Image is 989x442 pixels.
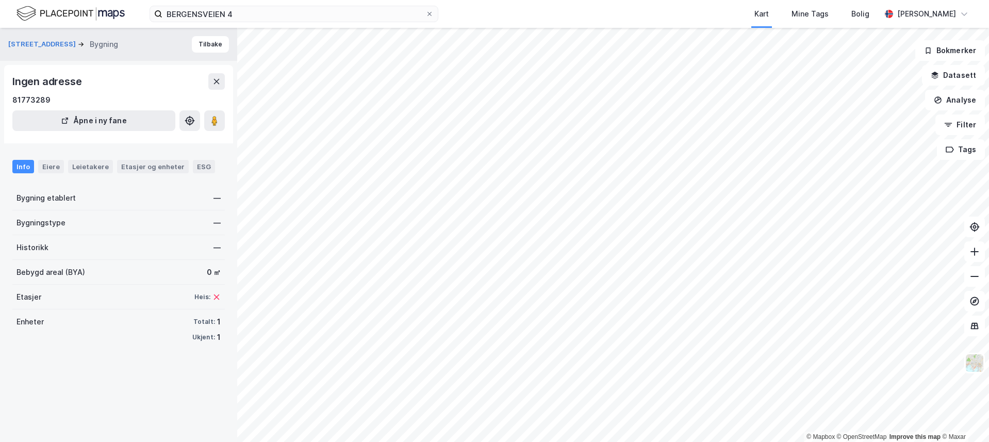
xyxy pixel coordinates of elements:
button: Datasett [922,65,985,86]
div: 1 [217,316,221,328]
div: Bygningstype [17,217,65,229]
div: 81773289 [12,94,51,106]
button: Filter [935,114,985,135]
div: Bygning etablert [17,192,76,204]
div: Mine Tags [792,8,829,20]
div: — [213,241,221,254]
button: Tilbake [192,36,229,53]
div: Eiere [38,160,64,173]
input: Søk på adresse, matrikkel, gårdeiere, leietakere eller personer [162,6,425,22]
iframe: Chat Widget [937,392,989,442]
div: Etasjer og enheter [121,162,185,171]
div: Enheter [17,316,44,328]
div: 0 ㎡ [207,266,221,279]
div: Totalt: [193,318,215,326]
button: Åpne i ny fane [12,110,175,131]
div: Bygning [90,38,118,51]
button: Bokmerker [915,40,985,61]
img: logo.f888ab2527a4732fd821a326f86c7f29.svg [17,5,125,23]
a: Mapbox [806,433,835,440]
div: Ukjent: [192,333,215,341]
div: Ingen adresse [12,73,84,90]
div: Kart [754,8,769,20]
div: [PERSON_NAME] [897,8,956,20]
div: Leietakere [68,160,113,173]
div: Historikk [17,241,48,254]
a: OpenStreetMap [837,433,887,440]
div: — [213,192,221,204]
a: Improve this map [889,433,941,440]
div: ESG [193,160,215,173]
div: Etasjer [17,291,41,303]
div: Heis: [194,293,210,301]
img: Z [965,353,984,373]
div: Bolig [851,8,869,20]
div: Bebygd areal (BYA) [17,266,85,279]
button: Analyse [925,90,985,110]
div: 1 [217,331,221,343]
div: Info [12,160,34,173]
button: [STREET_ADDRESS] [8,39,78,50]
div: — [213,217,221,229]
button: Tags [937,139,985,160]
div: Kontrollprogram for chat [937,392,989,442]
